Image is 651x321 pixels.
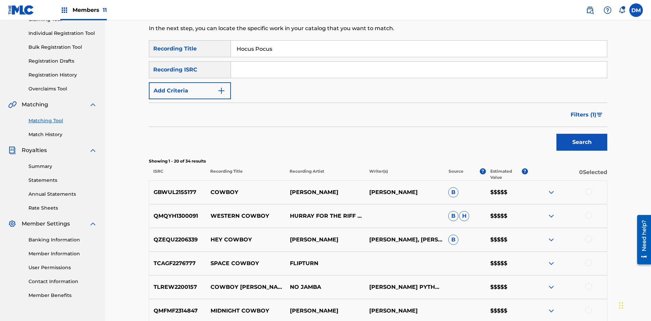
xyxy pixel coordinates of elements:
p: $$$$$ [486,236,528,244]
a: Member Information [28,250,97,257]
p: $$$$$ [486,259,528,267]
p: SPACE COWBOY [206,259,285,267]
p: MIDNIGHT COWBOY [206,307,285,315]
img: expand [547,236,555,244]
p: [PERSON_NAME], [PERSON_NAME] [364,236,444,244]
img: expand [89,146,97,154]
p: ISRC [149,168,206,180]
div: Help [601,3,614,17]
img: expand [89,101,97,109]
form: Search Form [149,40,607,154]
div: Drag [619,295,623,316]
a: Statements [28,177,97,184]
button: Add Criteria [149,82,231,99]
span: B [448,235,458,245]
span: Royalties [22,146,47,154]
p: HURRAY FOR THE RIFF RAFF [285,212,364,220]
p: HEY COWBOY [206,236,285,244]
span: 11 [103,7,107,13]
img: Royalties [8,146,16,154]
span: ? [522,168,528,174]
img: Matching [8,101,17,109]
a: Public Search [583,3,597,17]
img: expand [547,283,555,291]
p: [PERSON_NAME] [364,307,444,315]
p: Recording Title [206,168,285,180]
img: expand [547,212,555,220]
a: Registration Drafts [28,58,97,65]
img: help [604,6,612,14]
p: $$$$$ [486,283,528,291]
button: Filters (1) [567,106,607,123]
img: expand [547,188,555,196]
img: filter [597,113,603,117]
img: expand [89,220,97,228]
a: Summary [28,163,97,170]
a: Match History [28,131,97,138]
p: COWBOY [PERSON_NAME] [206,283,285,291]
p: $$$$$ [486,307,528,315]
img: MLC Logo [8,5,34,15]
img: expand [547,307,555,315]
iframe: Chat Widget [617,288,651,321]
p: QZEQU2206339 [149,236,206,244]
a: Matching Tool [28,117,97,124]
span: Member Settings [22,220,70,228]
a: Annual Statements [28,191,97,198]
a: Banking Information [28,236,97,243]
img: 9d2ae6d4665cec9f34b9.svg [217,87,225,95]
p: QMFMF2314847 [149,307,206,315]
p: Writer(s) [364,168,444,180]
p: Source [449,168,463,180]
a: User Permissions [28,264,97,271]
p: [PERSON_NAME] PYTHONEUS [364,283,444,291]
p: $$$$$ [486,188,528,196]
div: User Menu [629,3,643,17]
span: Members [73,6,107,14]
div: Notifications [618,7,625,14]
span: H [459,211,469,221]
p: [PERSON_NAME] [285,188,364,196]
p: FLIPTURN [285,259,364,267]
p: TCAGF2276777 [149,259,206,267]
a: Registration History [28,71,97,79]
a: Overclaims Tool [28,85,97,92]
span: ? [480,168,486,174]
p: NO JAMBA [285,283,364,291]
p: GBWUL2155177 [149,188,206,196]
span: B [448,187,458,197]
img: expand [547,259,555,267]
p: TLREW2200157 [149,283,206,291]
img: search [586,6,594,14]
button: Search [556,134,607,151]
p: In the next step, you can locate the specific work in your catalog that you want to match. [149,24,502,33]
span: Filters ( 1 ) [571,111,596,119]
p: 0 Selected [528,168,607,180]
img: Member Settings [8,220,16,228]
p: COWBOY [206,188,285,196]
a: Member Benefits [28,292,97,299]
p: [PERSON_NAME] [285,307,364,315]
iframe: Resource Center [632,212,651,268]
p: QMQYH1300091 [149,212,206,220]
img: Top Rightsholders [60,6,68,14]
p: Estimated Value [490,168,521,180]
p: $$$$$ [486,212,528,220]
span: B [448,211,458,221]
a: Rate Sheets [28,205,97,212]
p: WESTERN COWBOY [206,212,285,220]
a: Individual Registration Tool [28,30,97,37]
span: Matching [22,101,48,109]
p: [PERSON_NAME] [285,236,364,244]
a: Contact Information [28,278,97,285]
a: Bulk Registration Tool [28,44,97,51]
p: Showing 1 - 20 of 34 results [149,158,607,164]
p: Recording Artist [285,168,364,180]
p: [PERSON_NAME] [364,188,444,196]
